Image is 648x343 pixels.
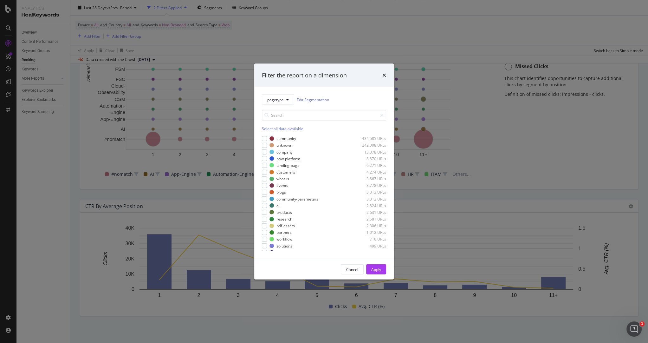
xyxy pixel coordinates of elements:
div: products [276,209,292,215]
div: Filter the report on a dimension [262,71,347,79]
div: 2,306 URLs [355,223,386,228]
div: 2,824 URLs [355,203,386,208]
div: Cancel [346,267,358,272]
div: 2,631 URLs [355,209,386,215]
div: blogs [276,189,286,195]
div: 499 URLs [355,243,386,248]
div: 4,274 URLs [355,169,386,175]
div: what-is [276,176,289,181]
div: solutions [276,243,292,248]
div: 242,008 URLs [355,142,386,148]
div: 2,581 URLs [355,216,386,222]
div: research [276,216,292,222]
div: pdf-assets [276,223,295,228]
input: Search [262,110,386,121]
button: Cancel [341,264,364,274]
div: partners [276,230,292,235]
div: community-parameters [276,196,318,201]
div: Apply [371,267,381,272]
div: workflow [276,236,292,242]
div: Select all data available [262,126,386,131]
div: modal [254,63,394,280]
div: 3,312 URLs [355,196,386,201]
button: pagetype [262,95,294,105]
div: ai [276,203,280,208]
div: 3,867 URLs [355,176,386,181]
div: 6,271 URLs [355,162,386,168]
span: 1 [639,321,645,327]
iframe: Intercom live chat [626,321,642,337]
a: Edit Segmentation [297,96,329,103]
div: times [382,71,386,79]
div: 13,078 URLs [355,149,386,155]
div: 3,313 URLs [355,189,386,195]
div: community [276,136,296,141]
div: 8,870 URLs [355,156,386,161]
div: 434,585 URLs [355,136,386,141]
div: 3,778 URLs [355,183,386,188]
div: landing-page [276,162,300,168]
div: events [276,183,288,188]
div: 716 URLs [355,236,386,242]
div: unknown [276,142,292,148]
div: customers [276,169,295,175]
span: pagetype [267,97,284,102]
div: company [276,149,293,155]
div: 380 URLs [355,250,386,255]
button: Apply [366,264,386,274]
div: now-platform [276,156,300,161]
div: riseup [276,250,288,255]
div: 1,012 URLs [355,230,386,235]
